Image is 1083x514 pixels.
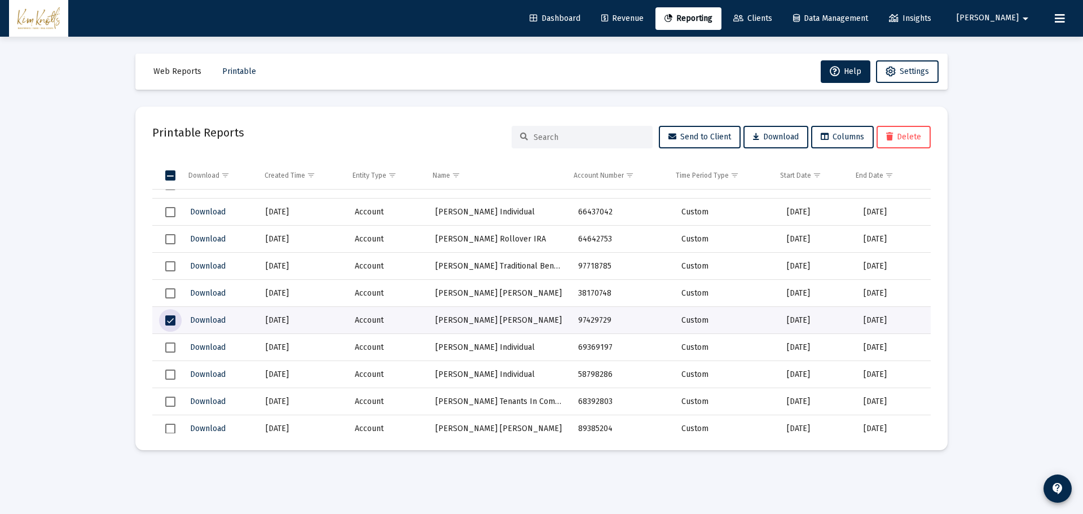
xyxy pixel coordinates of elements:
h2: Printable Reports [152,124,244,142]
td: [DATE] [779,334,856,361]
td: [DATE] [856,253,931,280]
td: Account [347,307,428,334]
span: Download [190,315,226,325]
td: Custom [673,388,779,415]
button: Download [743,126,808,148]
td: Column Account Number [566,162,668,189]
td: Column Start Date [772,162,848,189]
div: Created Time [265,171,305,180]
td: Custom [673,415,779,442]
div: Account Number [574,171,624,180]
td: [DATE] [856,199,931,226]
span: Show filter options for column 'Name' [452,171,460,179]
a: Data Management [784,7,877,30]
td: [PERSON_NAME] Tenants In Common [428,388,570,415]
span: Download [190,397,226,406]
input: Search [534,133,644,142]
span: Revenue [601,14,644,23]
td: 89385204 [570,415,673,442]
div: End Date [856,171,883,180]
td: Column Name [425,162,566,189]
span: Show filter options for column 'Time Period Type' [730,171,739,179]
span: Download [190,288,226,298]
td: Column End Date [848,162,922,189]
div: Start Date [780,171,811,180]
td: Column Time Period Type [668,162,772,189]
td: [DATE] [258,415,347,442]
td: [DATE] [258,388,347,415]
td: [DATE] [779,253,856,280]
td: [DATE] [856,226,931,253]
td: [DATE] [779,307,856,334]
td: 69369197 [570,334,673,361]
button: [PERSON_NAME] [943,7,1046,29]
td: Custom [673,199,779,226]
span: Web Reports [153,67,201,76]
span: Download [190,342,226,352]
td: [DATE] [779,199,856,226]
td: [PERSON_NAME] Individual [428,199,570,226]
div: Select row [165,315,175,326]
td: Custom [673,226,779,253]
button: Download [189,339,227,355]
td: [PERSON_NAME] [PERSON_NAME] [428,307,570,334]
td: [DATE] [258,307,347,334]
span: Columns [821,132,864,142]
a: Reporting [655,7,721,30]
span: Show filter options for column 'End Date' [885,171,893,179]
td: Column Entity Type [345,162,425,189]
td: [PERSON_NAME] Individual [428,361,570,388]
td: [PERSON_NAME] Individual [428,334,570,361]
td: Column Created Time [257,162,345,189]
span: Reporting [664,14,712,23]
button: Printable [213,60,265,83]
div: Select row [165,370,175,380]
span: Send to Client [668,132,731,142]
td: 66437042 [570,199,673,226]
div: Name [433,171,450,180]
td: [DATE] [258,199,347,226]
span: Delete [886,132,921,142]
mat-icon: arrow_drop_down [1019,7,1032,30]
td: Account [347,226,428,253]
div: Time Period Type [676,171,729,180]
button: Help [821,60,870,83]
button: Web Reports [144,60,210,83]
button: Send to Client [659,126,741,148]
span: Show filter options for column 'Account Number' [626,171,634,179]
img: Dashboard [17,7,60,30]
span: Printable [222,67,256,76]
td: Account [347,361,428,388]
td: [PERSON_NAME] [PERSON_NAME] [428,415,570,442]
td: Custom [673,361,779,388]
td: Account [347,334,428,361]
span: Download [190,207,226,217]
button: Download [189,420,227,437]
span: Dashboard [530,14,580,23]
td: Account [347,280,428,307]
div: Select row [165,397,175,407]
span: Download [190,234,226,244]
button: Download [189,258,227,274]
button: Download [189,393,227,410]
span: Download [190,370,226,379]
td: [DATE] [779,280,856,307]
span: Show filter options for column 'Entity Type' [388,171,397,179]
span: [PERSON_NAME] [957,14,1019,23]
div: Entity Type [353,171,386,180]
td: [DATE] [856,307,931,334]
td: [DATE] [856,280,931,307]
button: Delete [877,126,931,148]
div: Select row [165,207,175,217]
td: Account [347,415,428,442]
div: Select row [165,424,175,434]
span: Insights [889,14,931,23]
td: [DATE] [856,388,931,415]
td: Custom [673,334,779,361]
span: Settings [900,67,929,76]
td: [PERSON_NAME] [PERSON_NAME] [428,280,570,307]
div: Select row [165,180,175,190]
button: Download [189,366,227,383]
td: 38170748 [570,280,673,307]
button: Download [189,285,227,301]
